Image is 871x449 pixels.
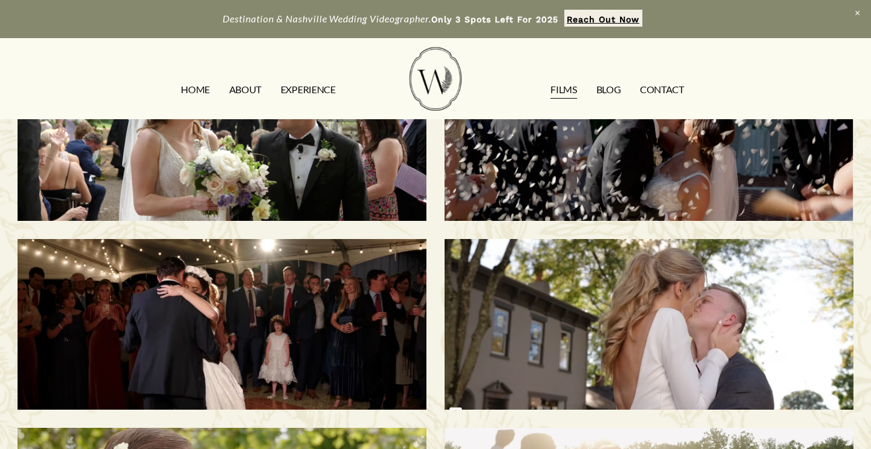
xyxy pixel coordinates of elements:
[640,80,684,100] a: CONTACT
[18,50,426,221] a: Morgan & Tommy | Nashville, TN
[596,80,621,100] a: Blog
[409,47,462,111] img: Wild Fern Weddings
[567,15,639,24] strong: Reach Out Now
[564,10,642,27] a: Reach Out Now
[281,80,336,100] a: EXPERIENCE
[181,80,210,100] a: HOME
[445,239,853,410] a: Bailee & Matthew | Milton, KY
[229,80,261,100] a: ABOUT
[18,239,426,410] a: Montgomery & Tanner | West Point, MS
[550,80,576,100] a: FILMS
[445,50,853,221] a: Savannah & Tommy | Nashville, TN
